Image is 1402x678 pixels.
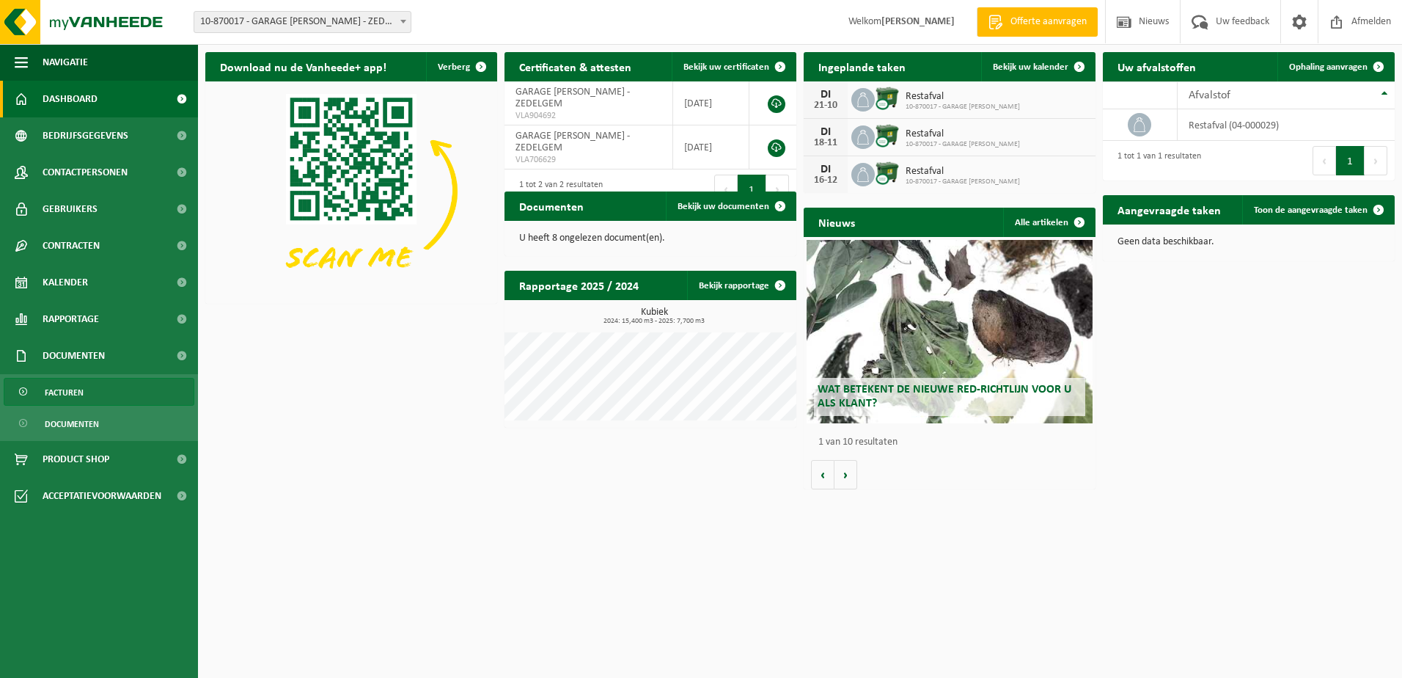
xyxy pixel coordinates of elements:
p: U heeft 8 ongelezen document(en). [519,233,782,244]
p: 1 van 10 resultaten [818,437,1088,448]
span: Rapportage [43,301,99,338]
span: Ophaling aanvragen [1289,62,1368,72]
a: Facturen [4,378,194,406]
button: 1 [738,175,766,204]
a: Bekijk rapportage [687,271,795,300]
div: 18-11 [811,138,840,148]
h2: Documenten [504,192,598,220]
span: Kalender [43,264,88,301]
button: Next [1365,146,1387,175]
span: Navigatie [43,44,88,81]
span: 10-870017 - GARAGE [PERSON_NAME] [906,140,1020,149]
a: Alle artikelen [1003,208,1094,237]
h2: Nieuws [804,208,870,236]
div: 1 tot 1 van 1 resultaten [1110,145,1201,177]
h2: Uw afvalstoffen [1103,52,1211,81]
span: Restafval [906,128,1020,140]
h3: Kubiek [512,307,796,325]
span: 2024: 15,400 m3 - 2025: 7,700 m3 [512,318,796,325]
h2: Ingeplande taken [804,52,920,81]
a: Ophaling aanvragen [1277,52,1393,81]
span: Wat betekent de nieuwe RED-richtlijn voor u als klant? [818,384,1071,409]
button: 1 [1336,146,1365,175]
p: Geen data beschikbaar. [1117,237,1380,247]
img: Download de VHEPlus App [205,81,497,301]
span: VLA904692 [515,110,661,122]
span: Verberg [438,62,470,72]
div: DI [811,89,840,101]
a: Toon de aangevraagde taken [1242,195,1393,225]
a: Bekijk uw kalender [981,52,1094,81]
span: Facturen [45,379,84,407]
span: 10-870017 - GARAGE [PERSON_NAME] [906,178,1020,186]
span: GARAGE [PERSON_NAME] - ZEDELGEM [515,131,630,153]
span: Bekijk uw kalender [993,62,1068,72]
span: Offerte aanvragen [1007,15,1090,29]
span: Bekijk uw certificaten [683,62,769,72]
span: GARAGE [PERSON_NAME] - ZEDELGEM [515,87,630,109]
span: 10-870017 - GARAGE DECLERCK - ZEDELGEM [194,12,411,32]
div: 1 tot 2 van 2 resultaten [512,173,603,205]
span: Bekijk uw documenten [678,202,769,211]
span: Restafval [906,166,1020,178]
span: VLA706629 [515,154,661,166]
span: 10-870017 - GARAGE DECLERCK - ZEDELGEM [194,11,411,33]
span: Documenten [43,338,105,374]
strong: [PERSON_NAME] [881,16,955,27]
button: Volgende [834,460,857,489]
h2: Rapportage 2025 / 2024 [504,271,653,299]
span: Restafval [906,91,1020,103]
span: Acceptatievoorwaarden [43,478,161,514]
div: DI [811,164,840,175]
div: 16-12 [811,175,840,186]
div: 21-10 [811,101,840,111]
a: Offerte aanvragen [977,7,1098,37]
span: Contactpersonen [43,154,128,191]
a: Bekijk uw documenten [666,192,795,221]
a: Documenten [4,409,194,437]
td: [DATE] [673,81,749,125]
h2: Certificaten & attesten [504,52,646,81]
img: WB-1100-CU [875,161,900,186]
span: Bedrijfsgegevens [43,117,128,154]
a: Wat betekent de nieuwe RED-richtlijn voor u als klant? [807,240,1093,423]
span: Product Shop [43,441,109,478]
button: Next [766,175,789,204]
div: DI [811,126,840,138]
span: Gebruikers [43,191,98,227]
span: Toon de aangevraagde taken [1254,205,1368,215]
button: Verberg [426,52,496,81]
img: WB-1100-CU [875,123,900,148]
span: Documenten [45,410,99,438]
span: Contracten [43,227,100,264]
a: Bekijk uw certificaten [672,52,795,81]
span: Afvalstof [1189,90,1230,101]
button: Previous [1313,146,1336,175]
button: Previous [714,175,738,204]
span: 10-870017 - GARAGE [PERSON_NAME] [906,103,1020,112]
button: Vorige [811,460,834,489]
h2: Aangevraagde taken [1103,195,1236,224]
td: [DATE] [673,125,749,169]
td: restafval (04-000029) [1178,109,1395,141]
h2: Download nu de Vanheede+ app! [205,52,401,81]
span: Dashboard [43,81,98,117]
img: WB-1100-CU [875,86,900,111]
